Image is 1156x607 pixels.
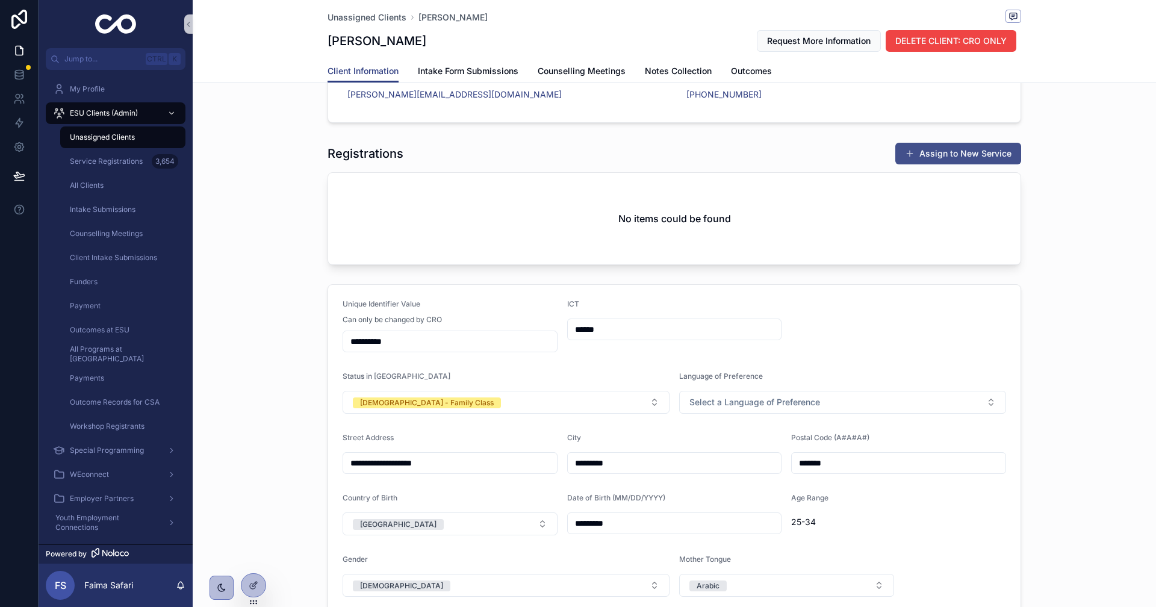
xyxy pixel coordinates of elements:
button: DELETE CLIENT: CRO ONLY [886,30,1016,52]
button: Request More Information [757,30,881,52]
a: Outcomes [731,60,772,84]
div: scrollable content [39,70,193,544]
span: Unique Identifier Value [343,299,420,308]
div: [DEMOGRAPHIC_DATA] [360,581,443,591]
span: Postal Code (A#A#A#) [791,433,869,442]
a: Counselling Meetings [538,60,626,84]
button: Select Button [343,574,670,597]
span: Status in [GEOGRAPHIC_DATA] [343,372,450,381]
a: Payments [60,367,185,389]
span: My Profile [70,84,105,94]
span: Payments [70,373,104,383]
span: Payment [70,301,101,311]
h1: [PERSON_NAME] [328,33,426,49]
span: Client Information [328,65,399,77]
a: Special Programming [46,440,185,461]
img: App logo [95,14,137,34]
a: Payment [60,295,185,317]
a: Employer Partners [46,488,185,509]
span: 25-34 [791,516,1006,528]
span: WEconnect [70,470,109,479]
span: FS [55,578,66,593]
span: Country of Birth [343,493,397,502]
button: Select Button [343,391,670,414]
span: Youth Employment Connections [55,513,158,532]
a: Outcomes at ESU [60,319,185,341]
a: [PERSON_NAME][EMAIL_ADDRESS][DOMAIN_NAME] [347,89,562,101]
span: Request More Information [767,35,871,47]
button: Select Button [679,574,894,597]
a: Service Registrations3,654 [60,151,185,172]
span: ESU Clients (Admin) [70,108,138,118]
span: Mother Tongue [679,555,731,564]
span: Service Registrations [70,157,143,166]
a: Workshop Registrants [60,416,185,437]
a: WEconnect [46,464,185,485]
span: All Programs at [GEOGRAPHIC_DATA] [70,344,173,364]
span: Outcomes at ESU [70,325,129,335]
a: My Profile [46,78,185,100]
h2: No items could be found [618,211,731,226]
span: Employer Partners [70,494,134,503]
a: ESU Clients (Admin) [46,102,185,124]
span: Select a Language of Preference [689,396,820,408]
span: Special Programming [70,446,144,455]
span: Counselling Meetings [538,65,626,77]
button: Select Button [343,512,558,535]
span: Intake Form Submissions [418,65,518,77]
a: Notes Collection [645,60,712,84]
a: [PHONE_NUMBER] [686,89,762,101]
div: [DEMOGRAPHIC_DATA] - Family Class [360,397,494,408]
span: City [567,433,581,442]
a: All Programs at [GEOGRAPHIC_DATA] [60,343,185,365]
a: Client Intake Submissions [60,247,185,269]
span: Notes Collection [645,65,712,77]
span: Language of Preference [679,372,763,381]
button: Assign to New Service [895,143,1021,164]
span: Gender [343,555,368,564]
a: Intake Submissions [60,199,185,220]
a: All Clients [60,175,185,196]
a: Client Information [328,60,399,83]
span: Jump to... [64,54,141,64]
div: Arabic [697,581,719,591]
a: [PERSON_NAME] [418,11,488,23]
span: Date of Birth (MM/DD/YYYY) [567,493,665,502]
p: Faima Safari [84,579,133,591]
span: Workshop Registrants [70,422,144,431]
span: K [170,54,179,64]
button: Select Button [679,391,1006,414]
h1: Registrations [328,145,403,162]
span: Age Range [791,493,828,502]
span: Funders [70,277,98,287]
a: Counselling Meetings [60,223,185,244]
span: Unassigned Clients [70,132,135,142]
span: Outcome Records for CSA [70,397,160,407]
span: Ctrl [146,53,167,65]
a: Unassigned Clients [60,126,185,148]
span: DELETE CLIENT: CRO ONLY [895,35,1007,47]
span: Counselling Meetings [70,229,143,238]
span: Client Intake Submissions [70,253,157,263]
span: Street Address [343,433,394,442]
button: Jump to...CtrlK [46,48,185,70]
span: All Clients [70,181,104,190]
a: Youth Employment Connections [46,512,185,534]
span: ICT [567,299,579,308]
div: 3,654 [152,154,178,169]
span: Intake Submissions [70,205,135,214]
span: Can only be changed by CRO [343,315,442,325]
a: Unassigned Clients [328,11,406,23]
span: Powered by [46,549,87,559]
a: Funders [60,271,185,293]
a: Powered by [39,544,193,564]
a: Outcome Records for CSA [60,391,185,413]
a: Intake Form Submissions [418,60,518,84]
div: [GEOGRAPHIC_DATA] [360,519,437,530]
span: Outcomes [731,65,772,77]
